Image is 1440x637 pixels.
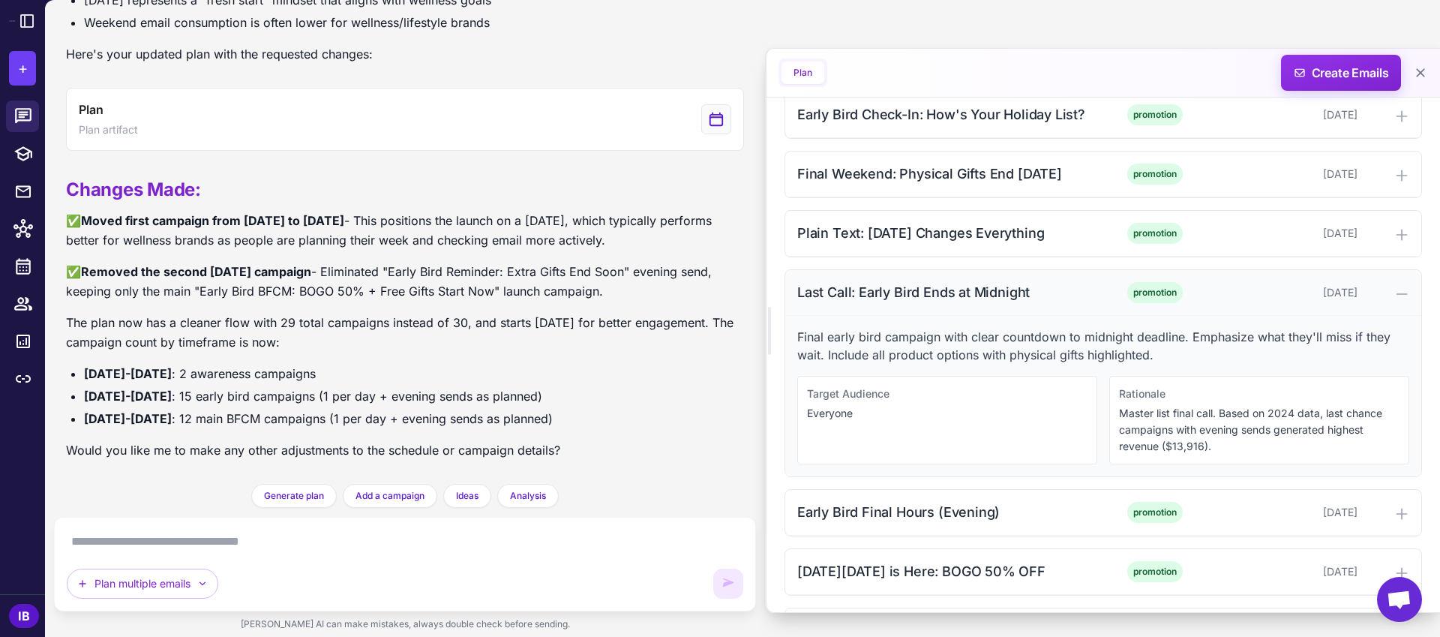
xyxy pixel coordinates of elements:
[84,364,744,383] li: : 2 awareness campaigns
[9,604,39,628] div: IB
[797,164,1100,184] div: Final Weekend: Physical Gifts End [DATE]
[1377,577,1422,622] div: Open chat
[1127,164,1183,185] span: promotion
[264,489,324,503] span: Generate plan
[497,484,559,508] button: Analysis
[84,411,172,426] strong: [DATE]-[DATE]
[1209,107,1357,123] div: [DATE]
[67,569,218,599] button: Plan multiple emails
[9,20,15,21] img: Raleon Logo
[797,104,1100,125] div: Early Bird Check-In: How's Your Holiday List?
[343,484,437,508] button: Add a campaign
[1209,284,1357,301] div: [DATE]
[1209,166,1357,182] div: [DATE]
[1209,563,1357,580] div: [DATE]
[1276,55,1407,91] span: Create Emails
[251,484,337,508] button: Generate plan
[66,44,744,64] p: Here's your updated plan with the requested changes:
[81,213,344,228] strong: Moved first campaign from [DATE] to [DATE]
[84,386,744,406] li: : 15 early bird campaigns (1 per day + evening sends as planned)
[66,313,744,352] p: The plan now has a cleaner flow with 29 total campaigns instead of 30, and starts [DATE] for bett...
[84,409,744,428] li: : 12 main BFCM campaigns (1 per day + evening sends as planned)
[797,223,1100,243] div: Plain Text: [DATE] Changes Everything
[1209,225,1357,242] div: [DATE]
[1209,504,1357,521] div: [DATE]
[807,386,1087,402] div: Target Audience
[18,57,28,80] span: +
[807,405,1087,422] p: Everyone
[1281,55,1401,91] button: Create Emails
[1119,386,1399,402] div: Rationale
[66,178,744,202] h2: Changes Made:
[355,489,424,503] span: Add a campaign
[81,264,311,279] strong: Removed the second [DATE] campaign
[54,611,756,637] div: [PERSON_NAME] AI can make mistakes, always double check before sending.
[1127,104,1183,125] span: promotion
[1127,502,1183,523] span: promotion
[79,122,138,138] span: Plan artifact
[510,489,546,503] span: Analysis
[1127,223,1183,244] span: promotion
[797,282,1100,302] div: Last Call: Early Bird Ends at Midnight
[1127,282,1183,303] span: promotion
[797,328,1409,364] p: Final early bird campaign with clear countdown to midnight deadline. Emphasize what they'll miss ...
[9,51,36,86] button: +
[1127,561,1183,582] span: promotion
[781,62,824,84] button: Plan
[797,502,1100,522] div: Early Bird Final Hours (Evening)
[66,88,744,151] button: View generated Plan
[66,211,744,250] p: ✅ - This positions the launch on a [DATE], which typically performs better for wellness brands as...
[797,561,1100,581] div: [DATE][DATE] is Here: BOGO 50% OFF
[66,440,744,460] p: Would you like me to make any other adjustments to the schedule or campaign details?
[443,484,491,508] button: Ideas
[84,13,744,32] li: Weekend email consumption is often lower for wellness/lifestyle brands
[66,262,744,301] p: ✅ - Eliminated "Early Bird Reminder: Extra Gifts End Soon" evening send, keeping only the main "E...
[84,366,172,381] strong: [DATE]-[DATE]
[79,101,103,119] span: Plan
[84,389,172,404] strong: [DATE]-[DATE]
[1119,405,1399,455] p: Master list final call. Based on 2024 data, last chance campaigns with evening sends generated hi...
[456,489,478,503] span: Ideas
